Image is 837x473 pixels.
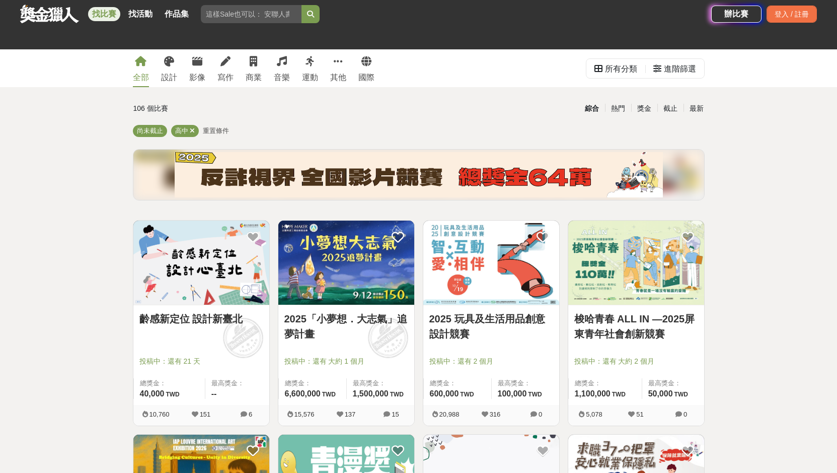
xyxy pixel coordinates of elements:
[605,100,631,117] div: 熱門
[430,378,485,388] span: 總獎金：
[648,389,673,398] span: 50,000
[133,100,323,117] div: 106 個比賽
[88,7,120,21] a: 找比賽
[330,72,346,84] div: 其他
[330,49,346,87] a: 其他
[139,311,263,326] a: 齡感新定位 設計新臺北
[568,221,704,305] img: Cover Image
[528,391,542,398] span: TWD
[345,411,356,418] span: 137
[322,391,336,398] span: TWD
[390,391,404,398] span: TWD
[246,49,262,87] a: 商業
[246,72,262,84] div: 商業
[133,221,269,305] img: Cover Image
[579,100,605,117] div: 綜合
[648,378,698,388] span: 最高獎金：
[767,6,817,23] div: 登入 / 註冊
[636,411,643,418] span: 51
[612,391,626,398] span: TWD
[574,311,698,342] a: 梭哈青春 ALL IN —2025屏東青年社會創新競賽
[175,127,188,134] span: 高中
[294,411,315,418] span: 15,576
[302,49,318,87] a: 運動
[575,389,611,398] span: 1,100,000
[284,356,408,367] span: 投稿中：還有 大約 1 個月
[189,72,205,84] div: 影像
[161,49,177,87] a: 設計
[140,389,165,398] span: 40,000
[423,221,559,305] img: Cover Image
[353,378,408,388] span: 最高獎金：
[274,49,290,87] a: 音樂
[200,411,211,418] span: 151
[166,391,179,398] span: TWD
[278,221,414,305] img: Cover Image
[490,411,501,418] span: 316
[586,411,602,418] span: 5,078
[140,378,199,388] span: 總獎金：
[539,411,542,418] span: 0
[284,311,408,342] a: 2025「小夢想．大志氣」追夢計畫
[711,6,762,23] a: 辦比賽
[137,127,163,134] span: 尚未截止
[189,49,205,87] a: 影像
[392,411,399,418] span: 15
[683,100,710,117] div: 最新
[175,152,663,197] img: b4b43df0-ce9d-4ec9-9998-1f8643ec197e.png
[133,72,149,84] div: 全部
[302,72,318,84] div: 運動
[498,378,553,388] span: 最高獎金：
[631,100,657,117] div: 獎金
[149,411,170,418] span: 10,760
[498,389,527,398] span: 100,000
[139,356,263,367] span: 投稿中：還有 21 天
[657,100,683,117] div: 截止
[429,356,553,367] span: 投稿中：還有 2 個月
[358,49,374,87] a: 國際
[460,391,474,398] span: TWD
[217,72,234,84] div: 寫作
[429,311,553,342] a: 2025 玩具及生活用品創意設計競賽
[249,411,252,418] span: 6
[285,378,340,388] span: 總獎金：
[161,7,193,21] a: 作品集
[161,72,177,84] div: 設計
[211,389,217,398] span: --
[683,411,687,418] span: 0
[430,389,459,398] span: 600,000
[285,389,321,398] span: 6,600,000
[605,59,637,79] div: 所有分類
[575,378,636,388] span: 總獎金：
[574,356,698,367] span: 投稿中：還有 大約 2 個月
[358,72,374,84] div: 國際
[133,49,149,87] a: 全部
[124,7,157,21] a: 找活動
[674,391,688,398] span: TWD
[353,389,389,398] span: 1,500,000
[274,72,290,84] div: 音樂
[439,411,460,418] span: 20,988
[203,127,229,134] span: 重置條件
[201,5,301,23] input: 這樣Sale也可以： 安聯人壽創意銷售法募集
[217,49,234,87] a: 寫作
[211,378,263,388] span: 最高獎金：
[664,59,696,79] div: 進階篩選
